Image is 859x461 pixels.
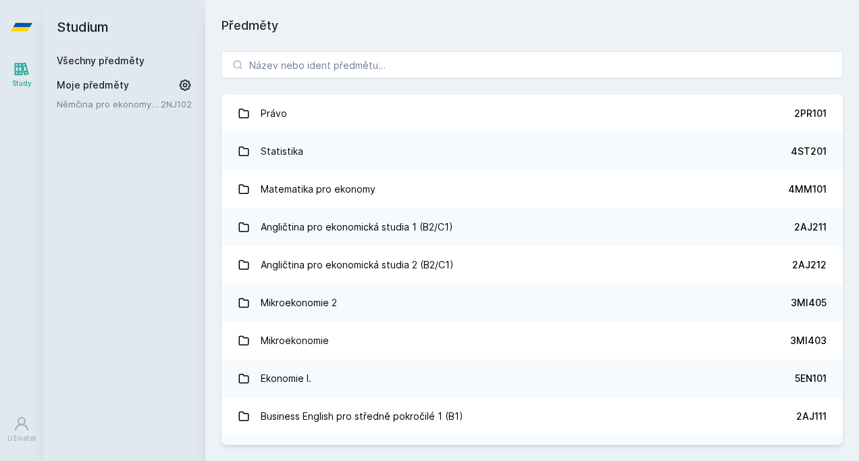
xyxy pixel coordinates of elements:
a: Business English pro středně pokročilé 1 (B1) 2AJ111 [222,397,843,435]
div: Angličtina pro ekonomická studia 1 (B2/C1) [261,214,453,241]
div: 5EN101 [795,372,827,385]
a: Mikroekonomie 2 3MI405 [222,284,843,322]
div: Ekonomie I. [261,365,311,392]
a: 2NJ102 [161,99,192,110]
a: Němčina pro ekonomy - základní úroveň 2 (A1/A2) [57,97,161,111]
a: Právo 2PR101 [222,95,843,132]
div: Angličtina pro ekonomická studia 2 (B2/C1) [261,251,454,278]
a: Uživatel [3,409,41,450]
div: 3MI405 [791,296,827,310]
a: Matematika pro ekonomy 4MM101 [222,170,843,208]
a: Ekonomie I. 5EN101 [222,360,843,397]
div: 2AJ111 [796,410,827,423]
div: Matematika pro ekonomy [261,176,375,203]
a: Statistika 4ST201 [222,132,843,170]
span: Moje předměty [57,78,129,92]
a: Angličtina pro ekonomická studia 1 (B2/C1) 2AJ211 [222,208,843,246]
h1: Předměty [222,16,843,35]
div: Uživatel [7,433,36,443]
div: Statistika [261,138,303,165]
div: 2PR101 [794,107,827,120]
a: Study [3,54,41,95]
div: Právo [261,100,287,127]
div: Business English pro středně pokročilé 1 (B1) [261,403,463,430]
a: Všechny předměty [57,55,145,66]
div: 2AJ212 [792,258,827,272]
input: Název nebo ident předmětu… [222,51,843,78]
div: 2AJ211 [794,220,827,234]
div: Mikroekonomie 2 [261,289,337,316]
div: 4ST201 [791,145,827,158]
div: Study [12,78,32,89]
a: Angličtina pro ekonomická studia 2 (B2/C1) 2AJ212 [222,246,843,284]
div: 4MM101 [788,183,827,196]
a: Mikroekonomie 3MI403 [222,322,843,360]
div: Mikroekonomie [261,327,329,354]
div: 3MI403 [790,334,827,347]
